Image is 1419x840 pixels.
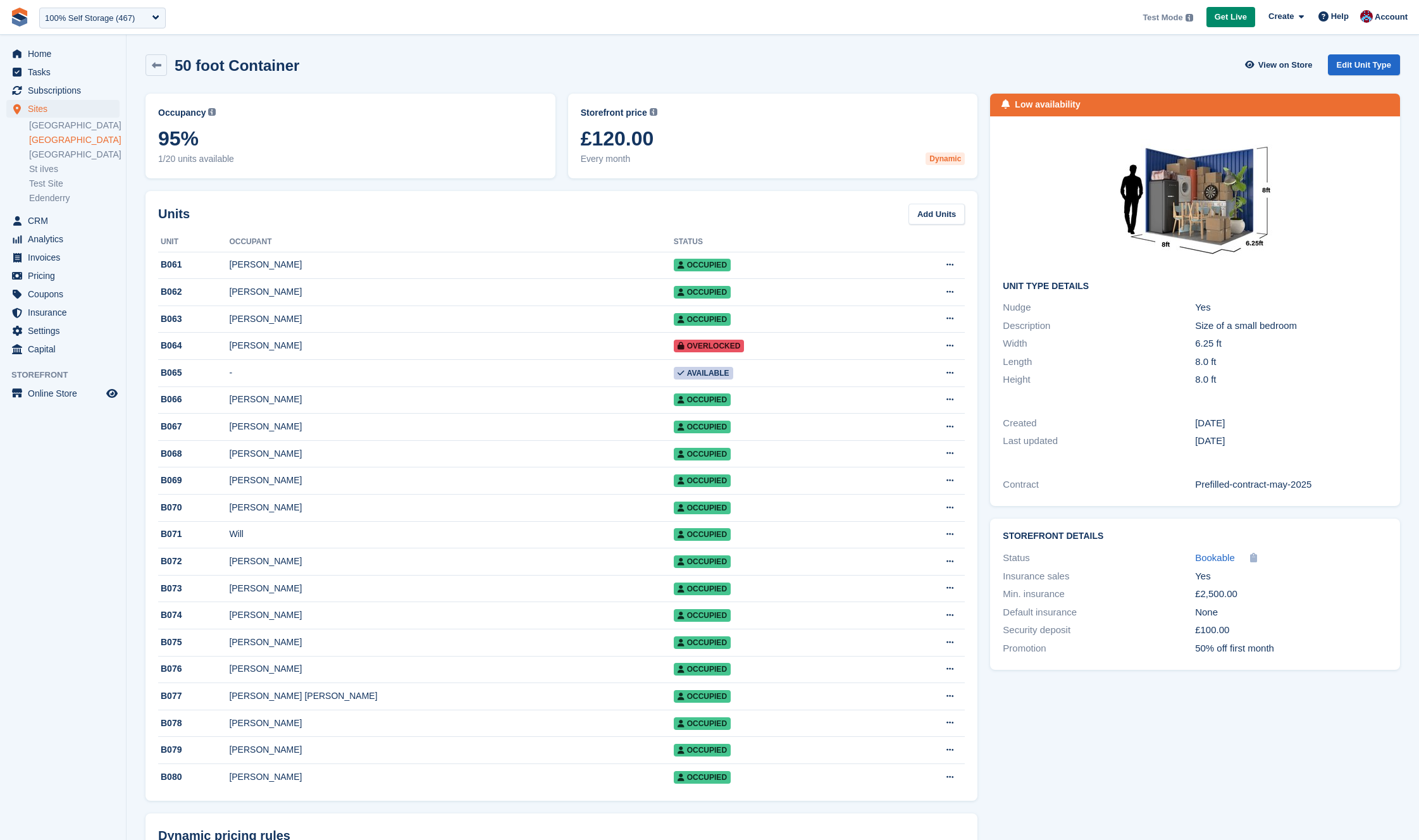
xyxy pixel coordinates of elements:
[28,385,104,402] span: Online Store
[1215,11,1247,23] span: Get Live
[674,690,731,703] span: Occupied
[1143,11,1182,24] span: Test Mode
[674,340,745,352] span: Overlocked
[674,663,731,676] span: Occupied
[29,120,120,132] a: [GEOGRAPHIC_DATA]
[229,608,673,622] div: [PERSON_NAME]
[1003,281,1387,292] h2: Unit Type details
[6,249,120,266] a: menu
[158,555,229,568] div: B072
[674,583,731,595] span: Occupied
[229,662,673,676] div: [PERSON_NAME]
[11,369,126,381] span: Storefront
[229,232,673,252] th: Occupant
[1003,319,1195,333] div: Description
[229,285,673,299] div: [PERSON_NAME]
[6,82,120,99] a: menu
[229,312,673,326] div: [PERSON_NAME]
[1195,337,1387,351] div: 6.25 ft
[1003,337,1195,351] div: Width
[208,108,216,116] img: icon-info-grey-7440780725fd019a000dd9b08b2336e03edf1995a4989e88bcd33f0948082b44.svg
[28,63,104,81] span: Tasks
[1195,434,1387,448] div: [DATE]
[158,204,190,223] h2: Units
[158,743,229,757] div: B079
[1195,623,1387,638] div: £100.00
[29,192,120,204] a: Edenderry
[158,258,229,271] div: B061
[674,367,733,380] span: Available
[28,100,104,118] span: Sites
[28,82,104,99] span: Subscriptions
[6,45,120,63] a: menu
[1003,434,1195,448] div: Last updated
[229,528,673,541] div: Will
[926,152,965,165] div: Dynamic
[229,447,673,460] div: [PERSON_NAME]
[158,420,229,433] div: B067
[158,312,229,326] div: B063
[674,717,731,730] span: Occupied
[581,127,965,150] span: £120.00
[674,232,886,252] th: Status
[158,339,229,352] div: B064
[158,770,229,784] div: B080
[158,582,229,595] div: B073
[1003,531,1387,541] h2: Storefront Details
[674,286,731,299] span: Occupied
[674,636,731,649] span: Occupied
[6,304,120,321] a: menu
[674,393,731,406] span: Occupied
[1206,7,1255,28] a: Get Live
[28,267,104,285] span: Pricing
[1195,551,1235,565] a: Bookable
[10,8,29,27] img: stora-icon-8386f47178a22dfd0bd8f6a31ec36ba5ce8667c1dd55bd0f319d3a0aa187defe.svg
[28,230,104,248] span: Analytics
[158,447,229,460] div: B068
[1195,478,1387,492] div: Prefilled-contract-may-2025
[158,608,229,622] div: B074
[29,149,120,161] a: [GEOGRAPHIC_DATA]
[1331,10,1349,23] span: Help
[674,555,731,568] span: Occupied
[229,717,673,730] div: [PERSON_NAME]
[158,636,229,649] div: B075
[1195,373,1387,387] div: 8.0 ft
[1195,319,1387,333] div: Size of a small bedroom
[229,393,673,406] div: [PERSON_NAME]
[158,127,543,150] span: 95%
[104,386,120,401] a: Preview store
[6,340,120,358] a: menu
[158,152,543,166] span: 1/20 units available
[28,304,104,321] span: Insurance
[28,322,104,340] span: Settings
[674,474,731,487] span: Occupied
[1015,98,1080,111] div: Low availability
[1003,373,1195,387] div: Height
[6,230,120,248] a: menu
[229,770,673,784] div: [PERSON_NAME]
[674,448,731,460] span: Occupied
[1195,641,1387,656] div: 50% off first month
[1268,10,1294,23] span: Create
[6,285,120,303] a: menu
[650,108,657,116] img: icon-info-grey-7440780725fd019a000dd9b08b2336e03edf1995a4989e88bcd33f0948082b44.svg
[6,63,120,81] a: menu
[158,689,229,703] div: B077
[1195,300,1387,315] div: Yes
[158,366,229,380] div: B065
[1195,587,1387,602] div: £2,500.00
[158,106,206,120] span: Occupancy
[29,134,120,146] a: [GEOGRAPHIC_DATA]
[1195,569,1387,584] div: Yes
[581,152,965,166] span: Every month
[158,232,229,252] th: Unit
[674,771,731,784] span: Occupied
[674,313,731,326] span: Occupied
[1100,129,1290,271] img: 50-sqft-container.jpg
[29,178,120,190] a: Test Site
[29,163,120,175] a: St iIves
[229,743,673,757] div: [PERSON_NAME]
[28,212,104,230] span: CRM
[1003,623,1195,638] div: Security deposit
